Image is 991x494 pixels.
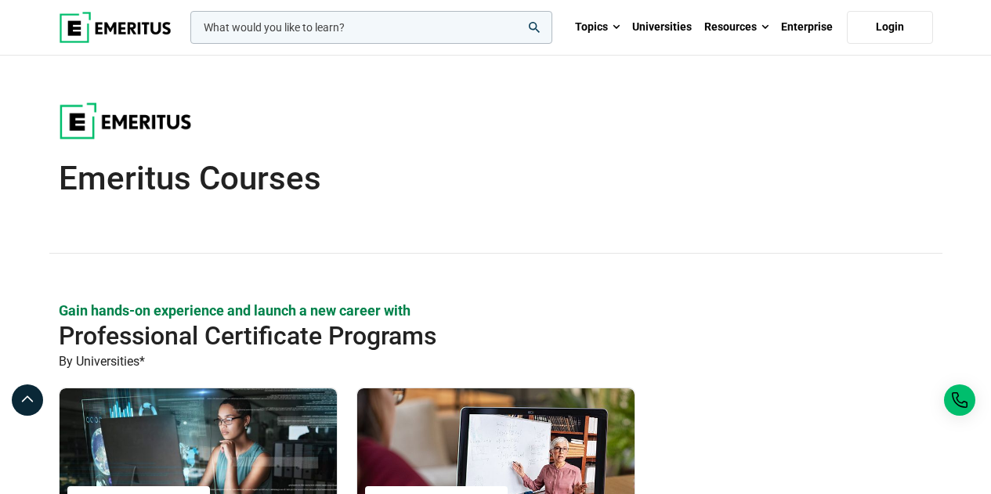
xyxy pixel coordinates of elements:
a: Login [847,11,933,44]
input: woocommerce-product-search-field-0 [190,11,552,44]
h1: Emeritus Courses [59,159,933,198]
p: Gain hands-on experience and launch a new career with [59,301,933,320]
h2: Professional Certificate Programs [59,320,845,352]
img: University Logo White [59,103,192,139]
p: By Universities* [59,352,933,372]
